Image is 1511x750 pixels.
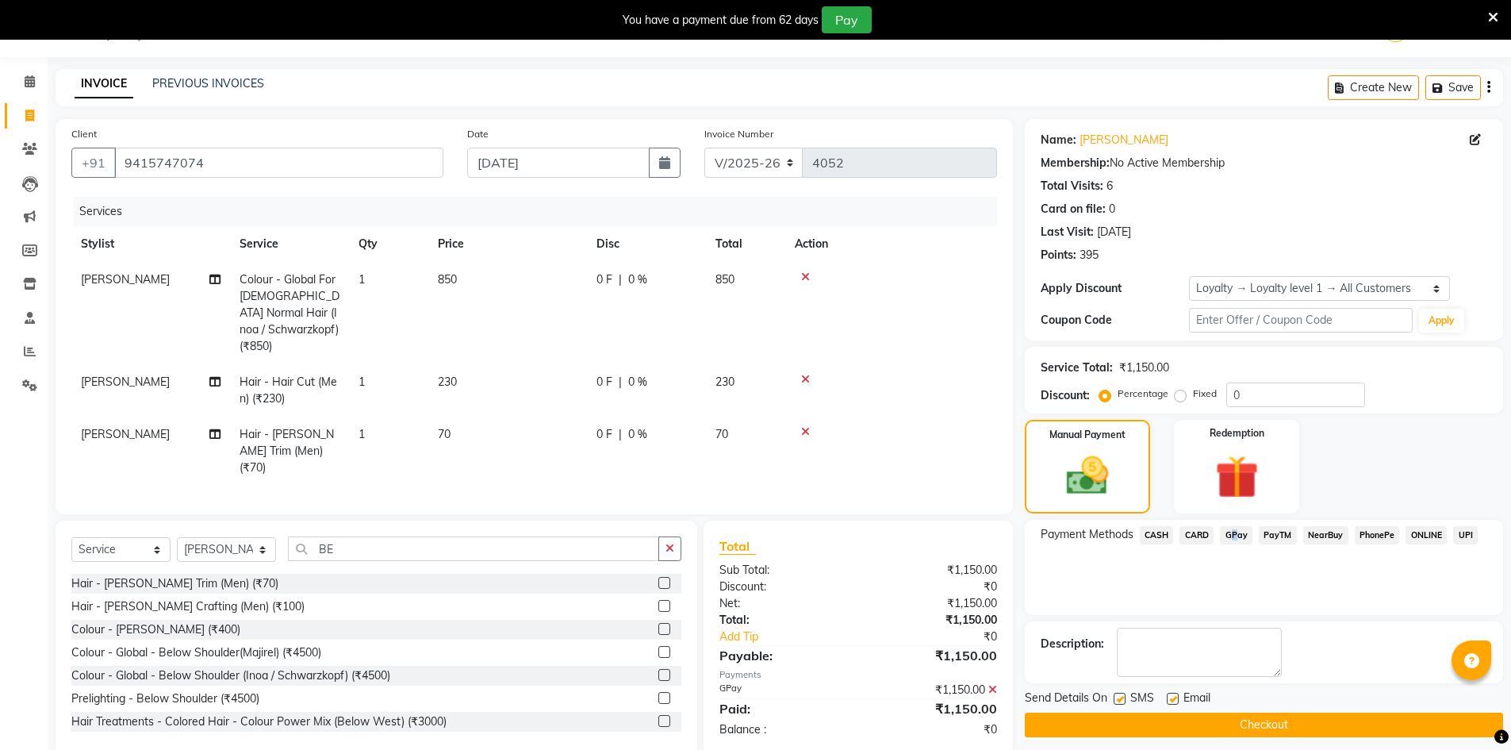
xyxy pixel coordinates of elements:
[1041,132,1076,148] div: Name:
[708,595,858,612] div: Net:
[1041,155,1487,171] div: No Active Membership
[619,271,622,288] span: |
[1193,387,1217,401] label: Fixed
[81,272,170,287] span: [PERSON_NAME]
[349,226,428,262] th: Qty
[1183,690,1210,710] span: Email
[288,537,659,561] input: Search or Scan
[708,721,858,738] div: Balance :
[1041,247,1076,263] div: Points:
[75,70,133,98] a: INVOICE
[1425,75,1481,100] button: Save
[708,682,858,698] div: GPay
[1025,713,1503,737] button: Checkout
[71,226,230,262] th: Stylist
[71,713,447,730] div: Hair Treatments - Colored Hair - Colour Power Mix (Below West) (₹3000)
[1328,75,1419,100] button: Create New
[1303,526,1348,544] span: NearBuy
[71,621,240,638] div: Colour - [PERSON_NAME] (₹400)
[587,226,706,262] th: Disc
[596,374,612,390] span: 0 F
[1080,247,1099,263] div: 395
[428,226,587,262] th: Price
[858,612,1009,629] div: ₹1,150.00
[715,427,728,441] span: 70
[858,682,1009,698] div: ₹1,150.00
[1041,280,1190,297] div: Apply Discount
[1049,428,1126,442] label: Manual Payment
[438,427,451,441] span: 70
[1109,201,1115,217] div: 0
[1453,526,1478,544] span: UPI
[1210,426,1264,440] label: Redemption
[1202,450,1272,504] img: _gift.svg
[715,375,734,389] span: 230
[240,427,334,475] span: Hair - [PERSON_NAME] Trim (Men) (₹70)
[715,272,734,287] span: 850
[1025,690,1107,710] span: Send Details On
[1118,387,1168,401] label: Percentage
[1130,690,1154,710] span: SMS
[1080,132,1168,148] a: [PERSON_NAME]
[73,197,1009,226] div: Services
[1041,360,1113,376] div: Service Total:
[71,575,278,592] div: Hair - [PERSON_NAME] Trim (Men) (₹70)
[71,690,259,707] div: Prelighting - Below Shoulder (₹4500)
[1041,224,1094,240] div: Last Visit:
[708,579,858,595] div: Discount:
[1406,526,1447,544] span: ONLINE
[1097,224,1131,240] div: [DATE]
[1119,360,1169,376] div: ₹1,150.00
[858,595,1009,612] div: ₹1,150.00
[1419,309,1464,333] button: Apply
[1259,526,1297,544] span: PayTM
[619,426,622,443] span: |
[1140,526,1174,544] span: CASH
[619,374,622,390] span: |
[708,562,858,579] div: Sub Total:
[858,562,1009,579] div: ₹1,150.00
[704,127,773,141] label: Invoice Number
[1041,312,1190,329] div: Coupon Code
[858,699,1009,718] div: ₹1,150.00
[628,426,647,443] span: 0 %
[81,427,170,441] span: [PERSON_NAME]
[719,538,756,555] span: Total
[858,646,1009,665] div: ₹1,150.00
[71,127,97,141] label: Client
[708,629,883,645] a: Add Tip
[1041,636,1104,652] div: Description:
[822,6,872,33] button: Pay
[71,598,305,615] div: Hair - [PERSON_NAME] Crafting (Men) (₹100)
[785,226,997,262] th: Action
[858,721,1009,738] div: ₹0
[1179,526,1214,544] span: CARD
[438,375,457,389] span: 230
[359,375,365,389] span: 1
[623,12,819,29] div: You have a payment due from 62 days
[467,127,489,141] label: Date
[1220,526,1252,544] span: GPay
[1189,308,1413,333] input: Enter Offer / Coupon Code
[858,579,1009,595] div: ₹0
[628,271,647,288] span: 0 %
[1041,387,1090,404] div: Discount:
[1355,526,1400,544] span: PhonePe
[359,272,365,287] span: 1
[1106,178,1113,194] div: 6
[708,612,858,629] div: Total:
[1053,452,1122,500] img: _cash.svg
[708,699,858,718] div: Paid:
[706,226,785,262] th: Total
[71,644,321,661] div: Colour - Global - Below Shoulder(Majirel) (₹4500)
[708,646,858,665] div: Payable:
[71,148,116,178] button: +91
[71,667,390,684] div: Colour - Global - Below Shoulder (Inoa / Schwarzkopf) (₹4500)
[359,427,365,441] span: 1
[596,426,612,443] span: 0 F
[152,76,264,90] a: PREVIOUS INVOICES
[230,226,349,262] th: Service
[81,375,170,389] span: [PERSON_NAME]
[1041,201,1106,217] div: Card on file:
[114,148,443,178] input: Search by Name/Mobile/Email/Code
